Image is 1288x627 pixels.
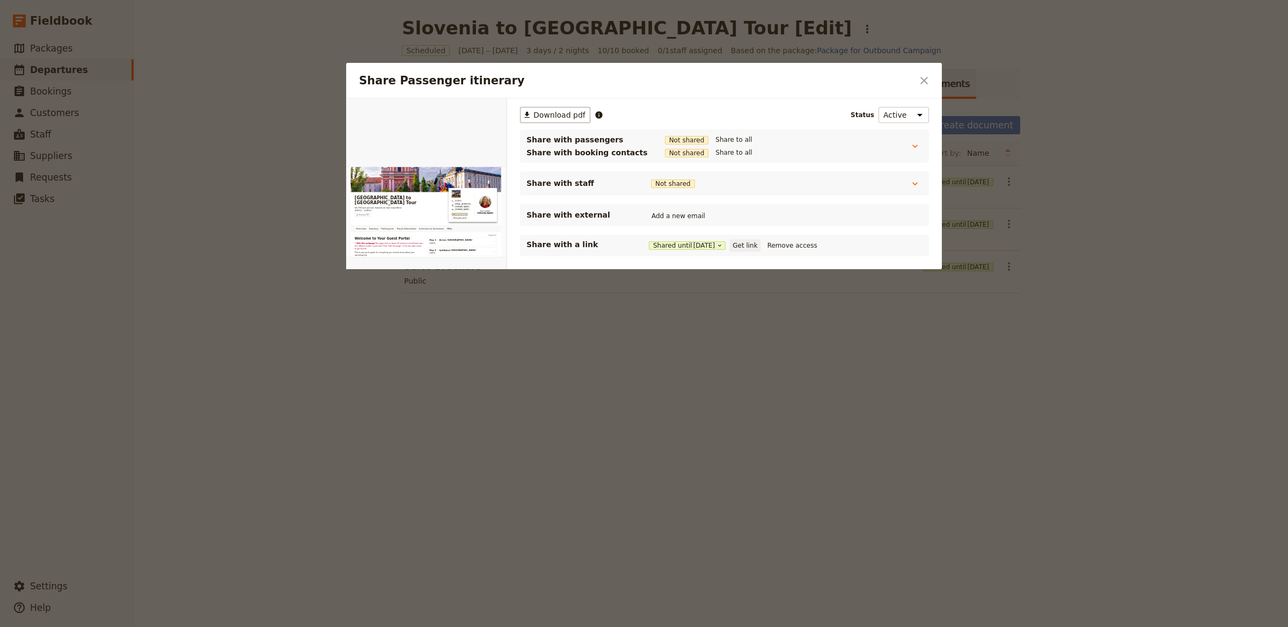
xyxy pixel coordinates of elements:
[309,248,427,278] a: Inclusions & Exclusions
[467,154,538,175] span: [EMAIL_ADDRESS][DOMAIN_NAME]
[915,71,933,90] button: Close dialog
[359,307,388,320] span: Day 1
[526,147,648,158] span: Share with booking contacts
[359,322,384,331] span: [DATE]
[39,199,108,212] button: ​Download PDF
[39,298,274,314] strong: Welcome to Your Guest Portal
[765,240,820,251] button: Remove access
[467,177,530,188] span: [DOMAIN_NAME]
[526,134,648,145] span: Share with passengers
[427,248,463,278] a: FAQs
[213,248,309,278] a: Travel Information
[649,241,726,250] button: Shared until[DATE]
[401,307,542,320] span: Arrive [GEOGRAPHIC_DATA]
[713,134,755,146] button: Share to all
[401,349,558,362] span: Ljubljana [GEOGRAPHIC_DATA]
[454,99,492,131] img: Secret Dalmatia logo
[851,111,874,119] span: Status
[730,240,760,251] button: Get link
[665,149,709,157] span: Not shared
[454,214,524,227] a: View guide portal
[562,192,632,203] span: [PERSON_NAME]
[520,107,590,123] button: ​Download pdf
[39,168,415,181] p: $4,750 per person (based on two travellers)
[39,362,298,381] span: This is your go-to guide for everything you need to know about your upcoming trip.
[665,136,709,145] span: Not shared
[146,248,213,278] a: Packing List
[359,307,641,333] button: Day 1Arrive [GEOGRAPHIC_DATA][DATE]
[359,73,913,89] h2: Share Passenger itinerary
[454,197,523,210] a: ✏️ Edit this page
[713,147,755,158] button: Share to all
[359,364,384,373] span: [DATE]
[526,210,634,220] span: Share with external
[526,239,634,250] p: Share with a link
[39,248,94,278] a: Overview
[693,241,715,250] span: [DATE]
[39,180,111,193] span: [DATE] – [DATE]
[526,178,634,189] span: Share with staff
[571,122,625,176] img: Profile
[55,201,101,210] span: Download PDF
[467,141,495,152] span: 123456
[359,349,641,374] button: Day 2Ljubljana [GEOGRAPHIC_DATA][DATE]
[359,349,388,362] span: Day 2
[94,248,146,278] a: Itinerary
[48,323,127,332] strong: Edit this webpage:
[39,323,335,354] span: This page took us about 10 minutes to build from your site. Want to make it your own? Click “Edit...
[454,141,538,152] span: 123456
[454,154,538,175] a: info@email.com
[879,107,929,123] select: Status
[649,210,708,222] button: Add a new email
[651,179,695,188] span: Not shared
[533,110,586,120] span: Download pdf
[454,177,538,188] a: luxury-travel.secretdalmatia.com
[609,288,648,300] button: Expand all
[39,323,48,332] span: ✏️
[562,183,632,193] span: Tour Leader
